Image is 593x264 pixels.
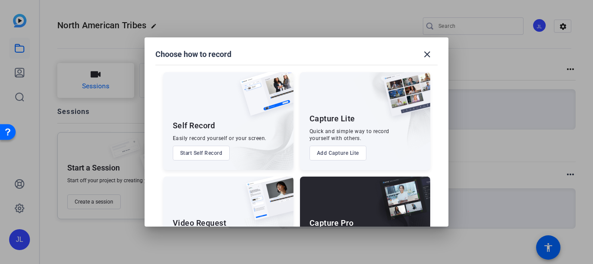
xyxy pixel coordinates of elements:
img: capture-lite.png [376,72,430,125]
img: ugc-content.png [240,177,293,229]
img: self-record.png [234,72,293,124]
div: Capture Pro [310,218,354,228]
div: Video Request [173,218,227,228]
div: Self Record [173,120,215,131]
img: capture-pro.png [373,177,430,230]
div: Capture Lite [310,114,355,124]
button: Start Self Record [173,146,230,160]
img: embarkstudio-capture-lite.png [353,72,430,159]
button: Add Capture Lite [310,146,366,160]
h1: Choose how to record [155,49,231,60]
mat-icon: close [422,49,432,60]
div: Easily record yourself or your screen. [173,135,267,142]
img: embarkstudio-self-record.png [218,91,293,170]
div: Quick and simple way to record yourself with others. [310,128,389,142]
